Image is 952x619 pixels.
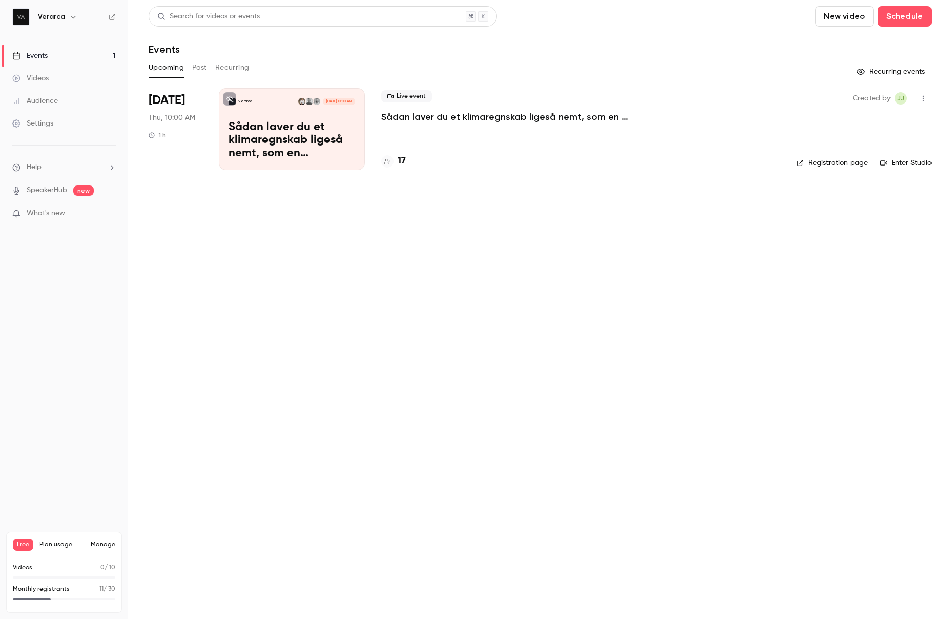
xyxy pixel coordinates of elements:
iframe: Noticeable Trigger [104,209,116,218]
p: Videos [13,563,32,572]
span: [DATE] 10:00 AM [323,98,355,105]
p: Verarca [238,99,252,104]
img: Søren Højberg [313,98,320,105]
div: Search for videos or events [157,11,260,22]
span: Live event [381,90,432,102]
span: What's new [27,208,65,219]
img: Søren Orluf [298,98,305,105]
span: new [73,185,94,196]
button: New video [815,6,874,27]
a: Sådan laver du et klimaregnskab ligeså nemt, som en resultatopgørelse [381,111,689,123]
button: Recurring events [852,64,932,80]
div: 1 h [149,131,166,139]
span: 11 [99,586,104,592]
p: Monthly registrants [13,585,70,594]
button: Past [192,59,207,76]
p: Sådan laver du et klimaregnskab ligeså nemt, som en resultatopgørelse [229,121,355,160]
span: Thu, 10:00 AM [149,113,195,123]
button: Schedule [878,6,932,27]
a: Registration page [797,158,868,168]
div: Oct 23 Thu, 10:00 AM (Europe/Copenhagen) [149,88,202,170]
div: Audience [12,96,58,106]
span: Help [27,162,42,173]
span: Plan usage [39,541,85,549]
h4: 17 [398,154,406,168]
button: Upcoming [149,59,184,76]
span: Jonas jkr+wemarket@wemarket.dk [895,92,907,105]
span: [DATE] [149,92,185,109]
span: Created by [853,92,891,105]
img: Verarca [13,9,29,25]
span: 0 [100,565,105,571]
img: Dan Skovgaard [305,98,313,105]
p: / 30 [99,585,115,594]
a: Sådan laver du et klimaregnskab ligeså nemt, som en resultatopgørelseVerarcaSøren HøjbergDan Skov... [219,88,365,170]
span: Jj [897,92,904,105]
li: help-dropdown-opener [12,162,116,173]
a: 17 [381,154,406,168]
a: SpeakerHub [27,185,67,196]
div: Events [12,51,48,61]
p: / 10 [100,563,115,572]
h1: Events [149,43,180,55]
a: Manage [91,541,115,549]
div: Settings [12,118,53,129]
a: Enter Studio [880,158,932,168]
button: Recurring [215,59,250,76]
h6: Verarca [38,12,65,22]
span: Free [13,539,33,551]
div: Videos [12,73,49,84]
